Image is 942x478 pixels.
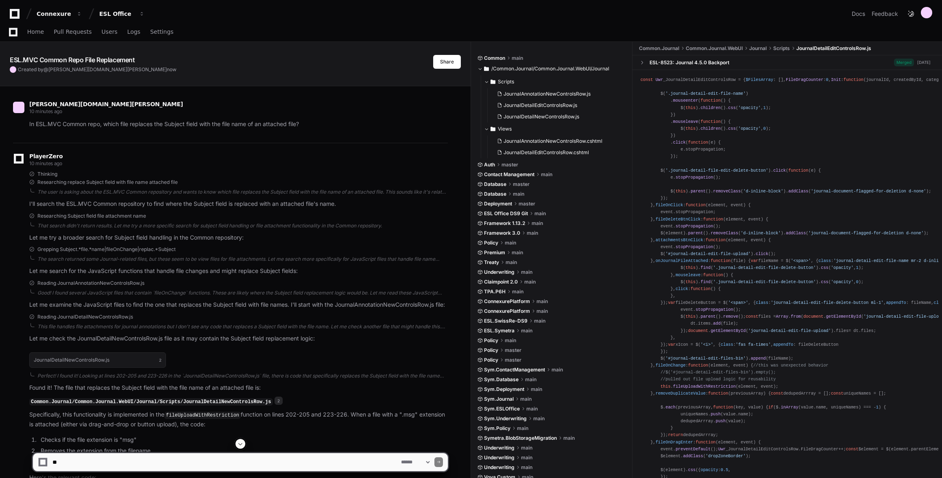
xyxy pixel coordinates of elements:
span: main [532,220,543,227]
span: find [701,265,711,270]
span: 'fas fa-times' [736,342,771,347]
div: This file handles file attachments for journal annotations but I don't see any code that replaces... [37,323,448,330]
button: Feedback [872,10,898,18]
span: stopPropagation [696,307,733,312]
span: Common [484,55,505,61]
span: Pull Requests [54,29,92,34]
span: '<span>' [728,300,748,305]
span: find [701,279,711,284]
span: element, event [711,363,746,368]
span: stopPropagation [676,224,713,229]
span: Array [776,314,788,319]
span: function [703,217,723,222]
span: Researching Subject field file attachment name [37,213,146,219]
span: this [686,314,696,319]
code: fileUploadWithRestriction [164,412,241,419]
span: main [533,415,545,422]
span: function [713,405,733,410]
span: this [686,279,696,284]
span: removeDuplicateValue [656,391,706,396]
span: Init [831,77,841,82]
span: css [728,126,735,131]
span: 1 [856,265,859,270]
span: main [534,210,546,217]
span: function [691,286,711,291]
span: 10 minutes ago [29,108,62,114]
span: 2 [275,397,283,405]
span: stopPropagation [676,244,713,249]
span: var [668,300,675,305]
span: class [756,300,768,305]
button: /Common.Journal/Common.Journal.WebUI/Journal [478,62,626,75]
span: push [715,419,726,423]
span: document [803,314,823,319]
div: ESL Office [99,10,134,18]
span: file [733,258,744,263]
span: 0 [763,126,766,131]
span: $FilesArray [746,77,773,82]
span: previousArray [730,391,763,396]
span: element, event [728,238,763,242]
span: this [686,105,696,110]
span: 0 [856,279,859,284]
code: Common.Journal/Common.Journal.WebUI/Journal/Scripts/JournalDetailNewControlsRow.js [29,398,273,406]
span: css [821,279,828,284]
span: master [502,162,518,168]
span: main [512,249,523,256]
span: element, event [726,217,761,222]
button: Views [484,122,626,135]
span: children [701,105,721,110]
div: The user is asking about the ESL.MVC Common repository and wants to know which file replaces the ... [37,189,448,195]
span: function [788,168,808,173]
span: Users [102,29,118,34]
span: attachmentsBtnClick [656,238,703,242]
span: main [512,288,523,295]
span: '.journal-detail-edit-file-delete-button' [713,279,816,284]
span: stopPropagation [676,175,713,180]
button: JournalAnnotationNewControlsRow.js [494,88,621,100]
div: Good! I found several JavaScript files that contain `fileOnChange` functions. These are likely wh... [37,290,448,296]
span: Symetra.BlobStorageMigration [484,435,557,441]
a: Settings [150,23,173,41]
span: Researching replace Subject field with file name attached file [37,179,178,186]
span: fileUploadWithRestriction [673,384,736,389]
span: onJournalFileAttached [656,258,708,263]
button: JournalDetailNewControlsRow.js2 [29,352,166,368]
span: 2 [159,357,161,363]
span: fileDeleteBtnClick [656,217,701,222]
span: from [791,314,801,319]
span: Scripts [773,45,790,52]
span: Policy [484,337,498,344]
p: Found it! The file that replaces the Subject field with the file name of an attached file is: [29,383,448,393]
p: I'll search the ESL.MVC Common repository to find where the Subject field is replaced with an att... [29,199,448,209]
span: Policy [484,357,498,363]
span: Sym.Journal [484,396,514,402]
span: main [521,269,532,275]
span: main [505,240,516,246]
span: css [821,265,828,270]
span: @ [44,66,48,72]
span: Policy [484,347,498,354]
span: JournalDetailNewControlsRow.js [504,113,579,120]
span: main [506,259,517,266]
span: '<i>' [701,342,713,347]
span: Settings [150,29,173,34]
span: const [771,391,783,396]
span: main [525,376,536,383]
span: Premium [484,249,505,256]
span: ESL.SwissRe-DS9 [484,318,528,324]
span: Sym.Policy [484,425,510,432]
span: 'opacity' [831,265,853,270]
span: main [552,367,563,373]
span: Sym.ESLOffice [484,406,520,412]
button: Connexure [33,7,85,21]
span: mouseleave [676,273,701,277]
span: main [534,318,545,324]
span: Claimpoint 2.0 [484,279,518,285]
span: master [519,201,535,207]
span: this [661,384,671,389]
span: JournalDetailEditControlsRow.js [504,102,577,109]
span: master [513,181,530,188]
span: Grepping Subject.*file.*name|fileOnChange|replac.*Subject [37,246,176,253]
span: Underwriting [484,269,515,275]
